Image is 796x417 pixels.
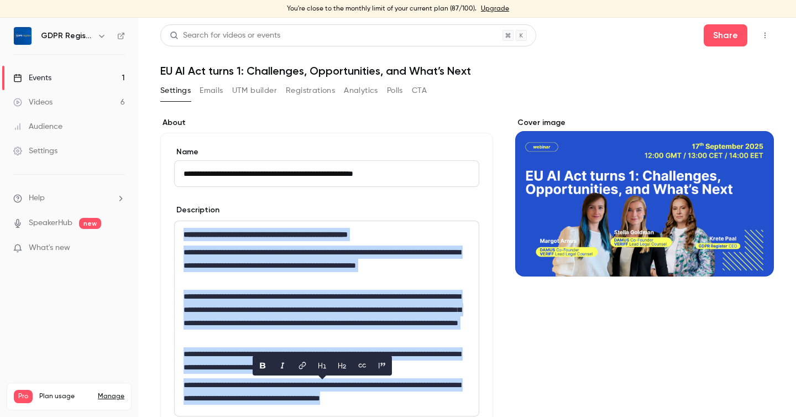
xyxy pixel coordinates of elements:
a: Manage [98,392,124,401]
h6: GDPR Register [41,30,93,41]
button: Polls [387,82,403,100]
a: SpeakerHub [29,217,72,229]
span: Plan usage [39,392,91,401]
button: bold [254,357,271,374]
span: Help [29,192,45,204]
button: Emails [200,82,223,100]
span: Pro [14,390,33,403]
section: Cover image [515,117,774,277]
li: help-dropdown-opener [13,192,125,204]
div: editor [175,221,479,416]
button: Registrations [286,82,335,100]
button: italic [274,357,291,374]
label: Cover image [515,117,774,128]
button: Settings [160,82,191,100]
span: new [79,218,101,229]
button: Share [704,24,747,46]
iframe: Noticeable Trigger [112,243,125,253]
div: Events [13,72,51,84]
label: Name [174,147,479,158]
button: CTA [412,82,427,100]
div: Settings [13,145,57,157]
button: Analytics [344,82,378,100]
label: About [160,117,493,128]
img: GDPR Register [14,27,32,45]
div: Search for videos or events [170,30,280,41]
div: Audience [13,121,62,132]
h1: EU AI Act turns 1: Challenges, Opportunities, and What’s Next [160,64,774,77]
button: UTM builder [232,82,277,100]
button: blockquote [373,357,391,374]
div: Videos [13,97,53,108]
label: Description [174,205,219,216]
span: What's new [29,242,70,254]
a: Upgrade [481,4,509,13]
button: link [294,357,311,374]
section: description [174,221,479,416]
